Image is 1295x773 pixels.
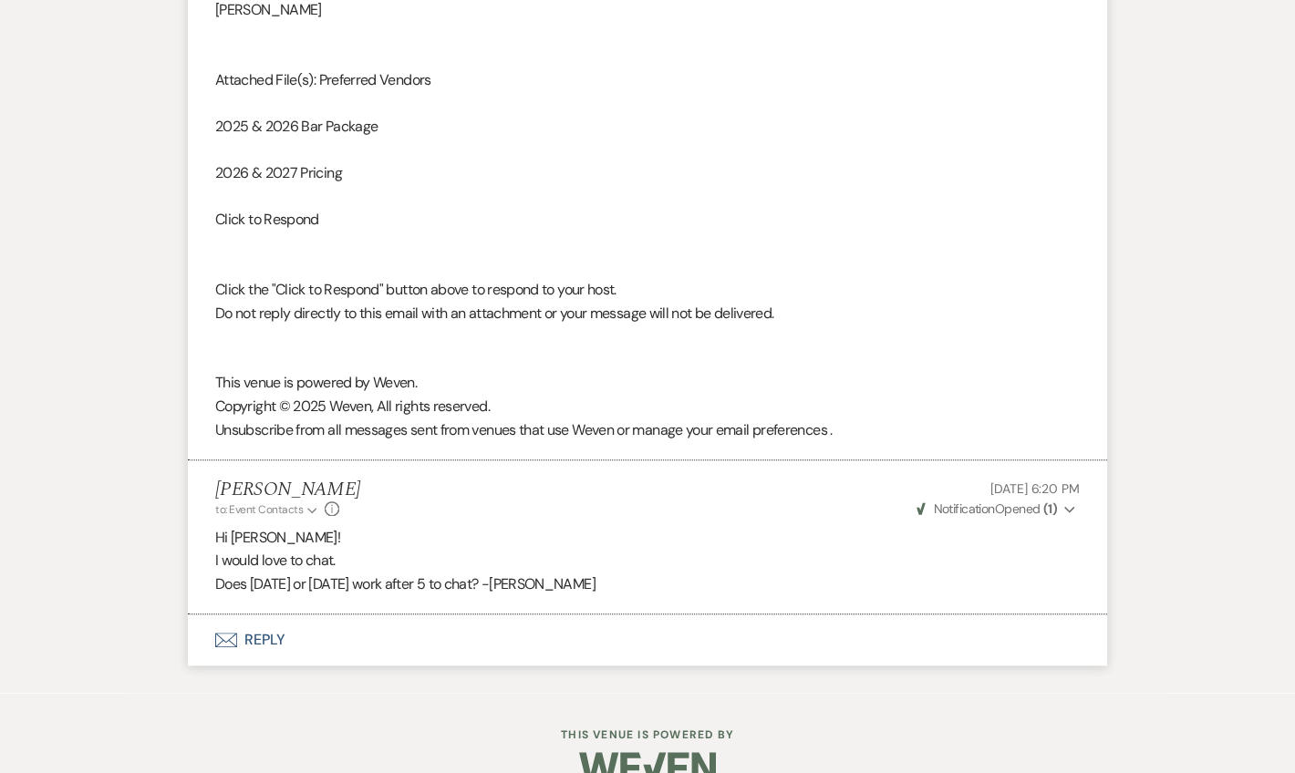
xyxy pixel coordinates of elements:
button: NotificationOpened (1) [914,500,1080,519]
span: Opened [917,500,1057,517]
button: Reply [188,614,1107,665]
strong: ( 1 ) [1043,500,1057,517]
span: Notification [933,500,994,517]
button: to: Event Contacts [215,501,320,518]
h5: [PERSON_NAME] [215,479,360,501]
p: Hi [PERSON_NAME]! [215,526,1080,550]
p: Does [DATE] or [DATE] work after 5 to chat? -[PERSON_NAME] [215,572,1080,596]
span: to: Event Contacts [215,502,303,517]
span: [DATE] 6:20 PM [990,480,1080,497]
p: I would love to chat. [215,549,1080,572]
